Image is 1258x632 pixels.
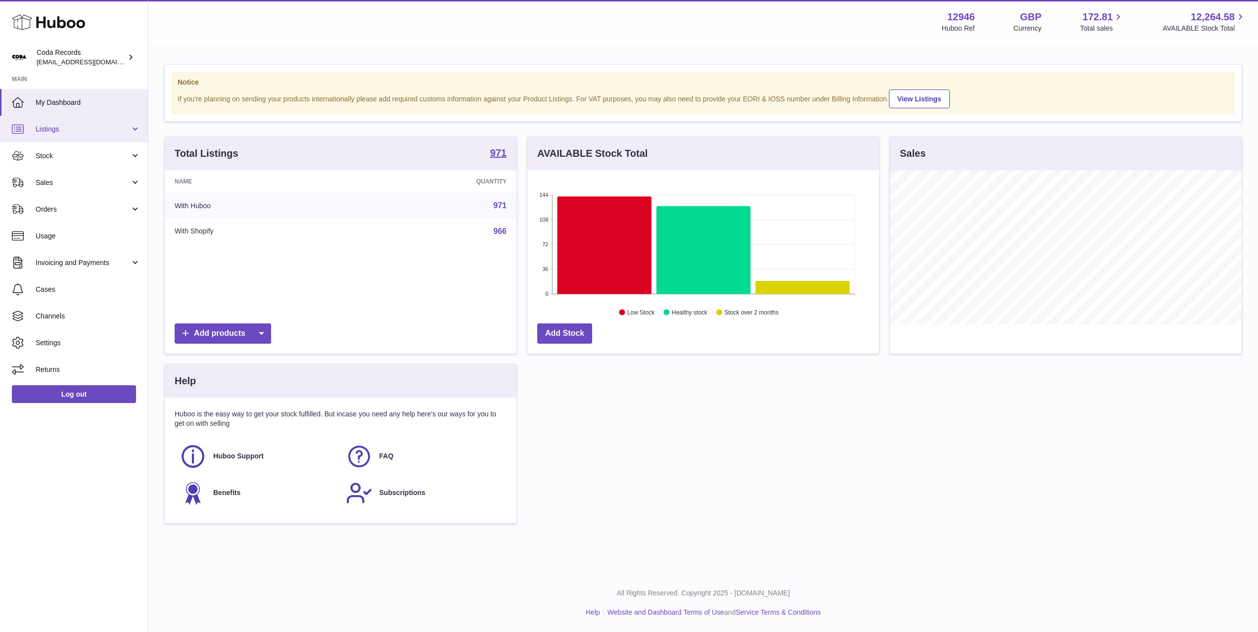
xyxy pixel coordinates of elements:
text: 108 [539,217,548,223]
a: Huboo Support [180,443,336,470]
div: Currency [1014,24,1042,33]
span: FAQ [379,451,394,461]
a: Service Terms & Conditions [736,608,821,616]
a: Help [586,608,600,616]
span: Stock [36,151,130,161]
text: Healthy stock [672,309,708,316]
h3: Help [175,374,196,388]
strong: Notice [178,78,1229,87]
a: Log out [12,385,136,403]
strong: 971 [490,148,507,158]
a: Website and Dashboard Terms of Use [607,608,724,616]
span: Listings [36,125,130,134]
p: Huboo is the easy way to get your stock fulfilled. But incase you need any help here's our ways f... [175,409,507,428]
span: [EMAIL_ADDRESS][DOMAIN_NAME] [37,58,145,66]
span: Settings [36,338,140,348]
a: Add products [175,323,271,344]
text: 144 [539,192,548,198]
a: 971 [493,201,507,210]
a: View Listings [889,90,950,108]
p: All Rights Reserved. Copyright 2025 - [DOMAIN_NAME] [156,588,1250,598]
td: With Shopify [165,219,354,244]
span: Huboo Support [213,451,264,461]
a: 172.81 Total sales [1080,10,1124,33]
span: Invoicing and Payments [36,258,130,268]
span: Benefits [213,488,240,497]
a: 966 [493,227,507,235]
text: Low Stock [627,309,655,316]
img: haz@pcatmedia.com [12,50,27,65]
a: Add Stock [537,323,592,344]
span: Channels [36,312,140,321]
strong: 12946 [947,10,975,24]
h3: AVAILABLE Stock Total [537,147,648,160]
span: 12,264.58 [1191,10,1235,24]
span: Subscriptions [379,488,425,497]
h3: Total Listings [175,147,238,160]
th: Quantity [354,170,516,193]
a: Benefits [180,480,336,506]
span: My Dashboard [36,98,140,107]
a: FAQ [346,443,502,470]
div: Coda Records [37,48,126,67]
div: Huboo Ref [942,24,975,33]
a: 12,264.58 AVAILABLE Stock Total [1163,10,1246,33]
td: With Huboo [165,193,354,219]
span: 172.81 [1082,10,1113,24]
strong: GBP [1020,10,1041,24]
text: 0 [545,291,548,297]
div: If you're planning on sending your products internationally please add required customs informati... [178,88,1229,108]
span: Orders [36,205,130,214]
span: Returns [36,365,140,374]
span: AVAILABLE Stock Total [1163,24,1246,33]
h3: Sales [900,147,926,160]
span: Usage [36,231,140,241]
th: Name [165,170,354,193]
a: Subscriptions [346,480,502,506]
a: 971 [490,148,507,160]
span: Sales [36,178,130,187]
text: 72 [542,241,548,247]
li: and [604,608,821,617]
text: 36 [542,266,548,272]
span: Cases [36,285,140,294]
text: Stock over 2 months [724,309,778,316]
span: Total sales [1080,24,1124,33]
